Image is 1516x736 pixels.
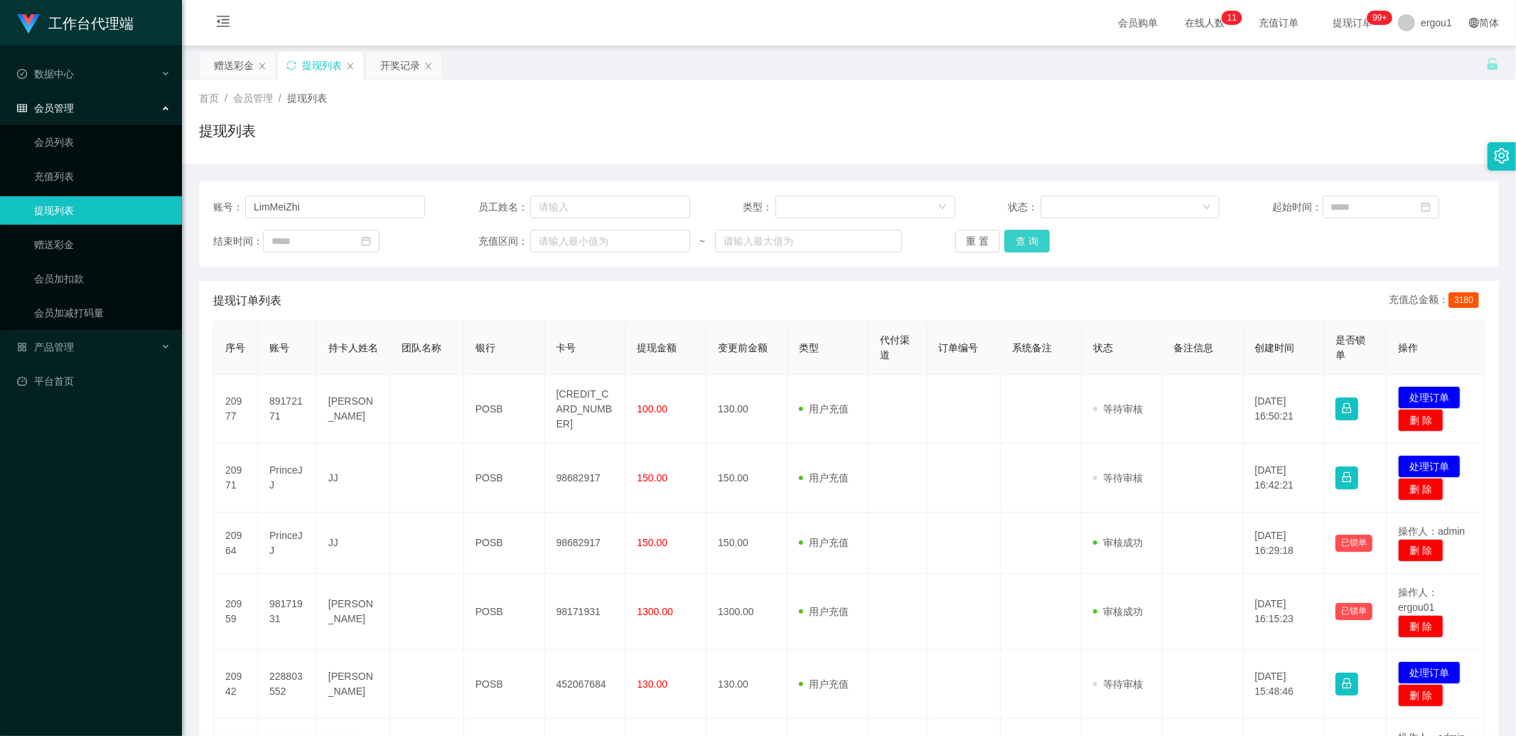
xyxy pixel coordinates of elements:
[317,513,390,574] td: JJ
[258,650,317,719] td: 228803552
[279,92,281,104] span: /
[34,299,171,327] a: 会员加减打码量
[1335,398,1358,420] button: 图标: lock
[1244,574,1325,650] td: [DATE] 16:15:23
[799,606,849,617] span: 用户充值
[1178,18,1232,28] span: 在线人数
[1093,678,1143,690] span: 等待审核
[706,650,787,719] td: 130.00
[799,472,849,484] span: 用户充值
[258,574,317,650] td: 98171931
[199,92,219,104] span: 首页
[1398,539,1444,562] button: 删 除
[213,292,281,309] span: 提现订单列表
[225,92,227,104] span: /
[938,203,947,213] i: 图标: down
[1174,342,1214,353] span: 备注信息
[1335,535,1372,552] button: 已锁单
[1398,661,1461,684] button: 处理订单
[34,265,171,293] a: 会员加扣款
[799,342,819,353] span: 类型
[1093,403,1143,415] span: 等待审核
[478,234,530,249] span: 充值区间：
[1244,444,1325,513] td: [DATE] 16:42:21
[1421,202,1431,212] i: 图标: calendar
[545,513,626,574] td: 98682917
[545,650,626,719] td: 452067684
[464,444,545,513] td: POSB
[1398,455,1461,478] button: 处理订单
[530,196,690,218] input: 请输入
[1335,603,1372,620] button: 已锁单
[1244,513,1325,574] td: [DATE] 16:29:18
[545,375,626,444] td: [CREDIT_CARD_NUMBER]
[1398,615,1444,638] button: 删 除
[1093,342,1113,353] span: 状态
[317,444,390,513] td: JJ
[328,342,378,353] span: 持卡人姓名
[1227,11,1232,25] p: 1
[1335,466,1358,489] button: 图标: lock
[464,574,545,650] td: POSB
[17,367,171,395] a: 图标: dashboard平台首页
[317,375,390,444] td: [PERSON_NAME]
[464,513,545,574] td: POSB
[799,537,849,548] span: 用户充值
[637,537,667,548] span: 150.00
[706,444,787,513] td: 150.00
[1398,587,1438,613] span: 操作人：ergou01
[1252,18,1306,28] span: 充值订单
[214,52,254,79] div: 赠送彩金
[557,342,576,353] span: 卡号
[690,234,715,249] span: ~
[214,650,258,719] td: 20942
[545,444,626,513] td: 98682917
[1335,334,1365,361] span: 是否锁单
[225,342,245,353] span: 序号
[17,342,27,352] i: 图标: appstore-o
[214,574,258,650] td: 20959
[1398,386,1461,409] button: 处理订单
[380,52,420,79] div: 开奖记录
[799,678,849,690] span: 用户充值
[1255,342,1295,353] span: 创建时间
[34,230,171,259] a: 赠送彩金
[17,68,74,80] span: 数据中心
[1486,58,1499,70] i: 图标: unlock
[545,574,626,650] td: 98171931
[269,342,289,353] span: 账号
[34,128,171,156] a: 会员列表
[258,62,267,70] i: 图标: close
[706,574,787,650] td: 1300.00
[48,1,134,46] h1: 工作台代理端
[1012,342,1052,353] span: 系统备注
[17,341,74,353] span: 产品管理
[1244,375,1325,444] td: [DATE] 16:50:21
[214,513,258,574] td: 20964
[1008,200,1041,215] span: 状态：
[464,375,545,444] td: POSB
[34,162,171,191] a: 充值列表
[17,102,74,114] span: 会员管理
[1273,200,1323,215] span: 起始时间：
[245,196,425,218] input: 请输入
[718,342,768,353] span: 变更前金额
[302,52,342,79] div: 提现列表
[214,444,258,513] td: 20971
[199,1,247,46] i: 图标: menu-fold
[1398,526,1465,537] span: 操作人：admin
[637,678,667,690] span: 130.00
[258,513,317,574] td: PrinceJJ
[214,375,258,444] td: 20977
[706,375,787,444] td: 130.00
[17,69,27,79] i: 图标: check-circle-o
[478,200,530,215] span: 员工姓名：
[1004,230,1050,252] button: 查 询
[1389,292,1485,309] div: 充值总金额：
[213,234,263,249] span: 结束时间：
[1469,18,1479,28] i: 图标: global
[361,236,371,246] i: 图标: calendar
[1398,478,1444,501] button: 删 除
[637,342,677,353] span: 提现金额
[1326,18,1380,28] span: 提现订单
